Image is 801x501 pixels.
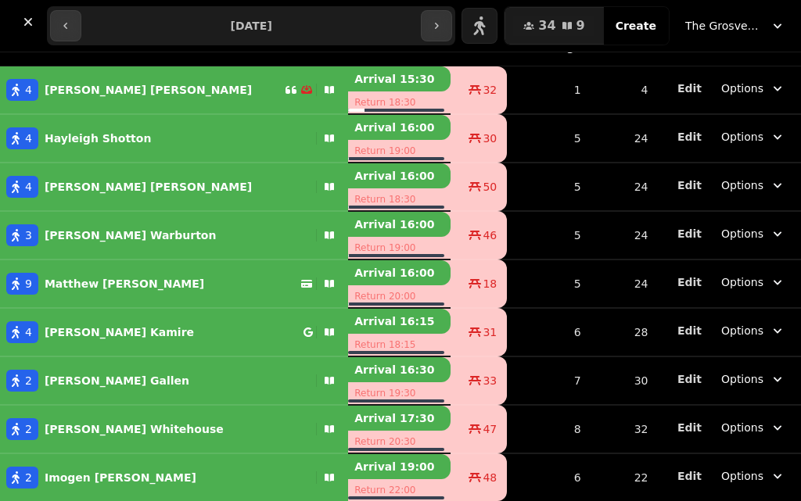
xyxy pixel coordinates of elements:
td: 24 [591,259,658,308]
td: 1 [507,66,590,115]
p: [PERSON_NAME] Gallen [45,373,189,388]
span: Options [721,468,763,484]
td: 28 [591,308,658,356]
td: 5 [507,259,590,308]
span: The Grosvenor [685,18,763,34]
span: Options [721,177,763,193]
p: Return 18:30 [348,188,451,210]
p: [PERSON_NAME] Kamire [45,324,194,340]
p: Return 18:30 [348,91,451,113]
td: 22 [591,453,658,501]
span: 2 [25,373,32,388]
p: Matthew [PERSON_NAME] [45,276,204,292]
p: Return 19:00 [348,140,451,162]
button: The Grosvenor [676,12,795,40]
span: 46 [483,227,497,243]
span: Options [721,226,763,242]
td: 24 [591,114,658,163]
span: Options [721,371,763,387]
p: Arrival 16:00 [348,115,451,140]
td: 24 [591,211,658,259]
span: 2 [25,470,32,485]
p: Hayleigh Shotton [45,131,151,146]
p: [PERSON_NAME] Whitehouse [45,421,224,437]
p: [PERSON_NAME] Warburton [45,227,217,243]
span: 4 [25,82,32,98]
td: 24 [591,163,658,211]
span: Edit [677,83,702,94]
p: Arrival 15:30 [348,66,451,91]
button: Edit [677,81,702,96]
span: Edit [677,325,702,336]
span: Edit [677,228,702,239]
p: Arrival 16:00 [348,260,451,285]
button: Options [712,413,795,442]
button: Edit [677,129,702,145]
p: [PERSON_NAME] [PERSON_NAME] [45,179,252,195]
button: Edit [677,177,702,193]
td: 4 [591,66,658,115]
span: 47 [483,421,497,437]
td: 5 [507,114,590,163]
button: Options [712,123,795,151]
span: 18 [483,276,497,292]
span: 48 [483,470,497,485]
button: Options [712,268,795,296]
span: Create [616,20,656,31]
span: 32 [483,82,497,98]
span: 9 [577,20,585,32]
td: 6 [507,453,590,501]
button: Edit [677,226,702,242]
p: Arrival 17:30 [348,406,451,431]
span: Edit [677,422,702,433]
td: 30 [591,356,658,405]
span: 9 [25,276,32,292]
span: 3 [25,227,32,243]
span: Edit [677,180,702,191]
span: 4 [25,131,32,146]
button: Options [712,171,795,199]
button: Options [712,74,795,102]
p: Return 18:15 [348,334,451,356]
button: Options [712,462,795,490]
td: 5 [507,163,590,211]
span: Edit [677,374,702,385]
span: 30 [483,131,497,146]
p: Return 20:00 [348,285,451,307]
p: Arrival 16:00 [348,212,451,237]
span: 4 [25,324,32,340]
button: Edit [677,371,702,387]
span: Edit [677,471,702,481]
span: Options [721,274,763,290]
button: Options [712,220,795,248]
span: Options [721,129,763,145]
span: Options [721,81,763,96]
p: [PERSON_NAME] [PERSON_NAME] [45,82,252,98]
span: Edit [677,277,702,288]
button: Edit [677,468,702,484]
p: Arrival 16:30 [348,357,451,382]
span: 31 [483,324,497,340]
button: Edit [677,420,702,435]
span: 34 [538,20,555,32]
td: 8 [507,405,590,453]
p: Return 20:30 [348,431,451,453]
button: Options [712,317,795,345]
p: Arrival 16:00 [348,163,451,188]
span: 50 [483,179,497,195]
button: Options [712,365,795,393]
span: 4 [25,179,32,195]
button: Edit [677,323,702,338]
span: 33 [483,373,497,388]
p: Arrival 16:15 [348,309,451,334]
span: Options [721,323,763,338]
td: 6 [507,308,590,356]
button: 349 [505,7,603,45]
p: Imogen [PERSON_NAME] [45,470,196,485]
span: 2 [25,421,32,437]
td: 5 [507,211,590,259]
td: 7 [507,356,590,405]
td: 32 [591,405,658,453]
button: Edit [677,274,702,290]
span: Options [721,420,763,435]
